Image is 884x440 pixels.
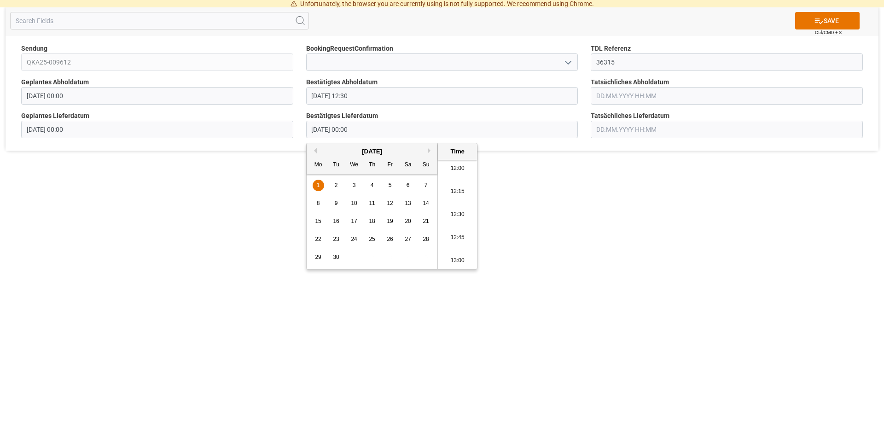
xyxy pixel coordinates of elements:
[420,180,432,191] div: Choose Sunday, September 7th, 2025
[315,254,321,260] span: 29
[438,226,477,249] li: 12:45
[333,254,339,260] span: 30
[313,234,324,245] div: Choose Monday, September 22nd, 2025
[366,198,378,209] div: Choose Thursday, September 11th, 2025
[331,234,342,245] div: Choose Tuesday, September 23rd, 2025
[591,87,863,105] input: DD.MM.YYYY HH:MM
[366,216,378,227] div: Choose Thursday, September 18th, 2025
[351,200,357,206] span: 10
[387,200,393,206] span: 12
[366,180,378,191] div: Choose Thursday, September 4th, 2025
[795,12,860,29] button: SAVE
[402,216,414,227] div: Choose Saturday, September 20th, 2025
[353,182,356,188] span: 3
[420,234,432,245] div: Choose Sunday, September 28th, 2025
[591,121,863,138] input: DD.MM.YYYY HH:MM
[423,200,429,206] span: 14
[331,180,342,191] div: Choose Tuesday, September 2nd, 2025
[402,159,414,171] div: Sa
[438,203,477,226] li: 12:30
[306,77,378,87] span: Bestätigtes Abholdatum
[366,234,378,245] div: Choose Thursday, September 25th, 2025
[349,216,360,227] div: Choose Wednesday, September 17th, 2025
[306,121,578,138] input: DD.MM.YYYY HH:MM
[10,12,309,29] input: Search Fields
[313,216,324,227] div: Choose Monday, September 15th, 2025
[21,87,293,105] input: DD.MM.YYYY HH:MM
[309,176,435,266] div: month 2025-09
[371,182,374,188] span: 4
[317,182,320,188] span: 1
[315,236,321,242] span: 22
[331,159,342,171] div: Tu
[389,182,392,188] span: 5
[349,180,360,191] div: Choose Wednesday, September 3rd, 2025
[407,182,410,188] span: 6
[402,234,414,245] div: Choose Saturday, September 27th, 2025
[21,44,47,53] span: Sendung
[423,218,429,224] span: 21
[335,200,338,206] span: 9
[331,252,342,263] div: Choose Tuesday, September 30th, 2025
[369,236,375,242] span: 25
[366,159,378,171] div: Th
[335,182,338,188] span: 2
[420,159,432,171] div: Su
[21,77,89,87] span: Geplantes Abholdatum
[349,234,360,245] div: Choose Wednesday, September 24th, 2025
[387,236,393,242] span: 26
[384,234,396,245] div: Choose Friday, September 26th, 2025
[333,218,339,224] span: 16
[331,198,342,209] div: Choose Tuesday, September 9th, 2025
[384,180,396,191] div: Choose Friday, September 5th, 2025
[438,180,477,203] li: 12:15
[351,236,357,242] span: 24
[313,252,324,263] div: Choose Monday, September 29th, 2025
[591,111,669,121] span: Tatsächliches Lieferdatum
[561,55,575,70] button: open menu
[333,236,339,242] span: 23
[351,218,357,224] span: 17
[815,29,842,36] span: Ctrl/CMD + S
[402,180,414,191] div: Choose Saturday, September 6th, 2025
[440,147,475,156] div: Time
[313,180,324,191] div: Choose Monday, September 1st, 2025
[420,216,432,227] div: Choose Sunday, September 21st, 2025
[21,121,293,138] input: DD.MM.YYYY HH:MM
[21,111,89,121] span: Geplantes Lieferdatum
[591,77,669,87] span: Tatsächliches Abholdatum
[405,236,411,242] span: 27
[402,198,414,209] div: Choose Saturday, September 13th, 2025
[428,148,433,153] button: Next Month
[313,159,324,171] div: Mo
[369,200,375,206] span: 11
[405,218,411,224] span: 20
[315,218,321,224] span: 15
[313,198,324,209] div: Choose Monday, September 8th, 2025
[307,147,437,156] div: [DATE]
[420,198,432,209] div: Choose Sunday, September 14th, 2025
[384,198,396,209] div: Choose Friday, September 12th, 2025
[311,148,317,153] button: Previous Month
[306,44,393,53] span: BookingRequestConfirmation
[369,218,375,224] span: 18
[349,159,360,171] div: We
[405,200,411,206] span: 13
[306,87,578,105] input: DD.MM.YYYY HH:MM
[331,216,342,227] div: Choose Tuesday, September 16th, 2025
[438,249,477,272] li: 13:00
[438,157,477,180] li: 12:00
[591,44,631,53] span: TDL Referenz
[387,218,393,224] span: 19
[384,216,396,227] div: Choose Friday, September 19th, 2025
[423,236,429,242] span: 28
[425,182,428,188] span: 7
[317,200,320,206] span: 8
[384,159,396,171] div: Fr
[306,111,378,121] span: Bestätigtes Lieferdatum
[349,198,360,209] div: Choose Wednesday, September 10th, 2025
